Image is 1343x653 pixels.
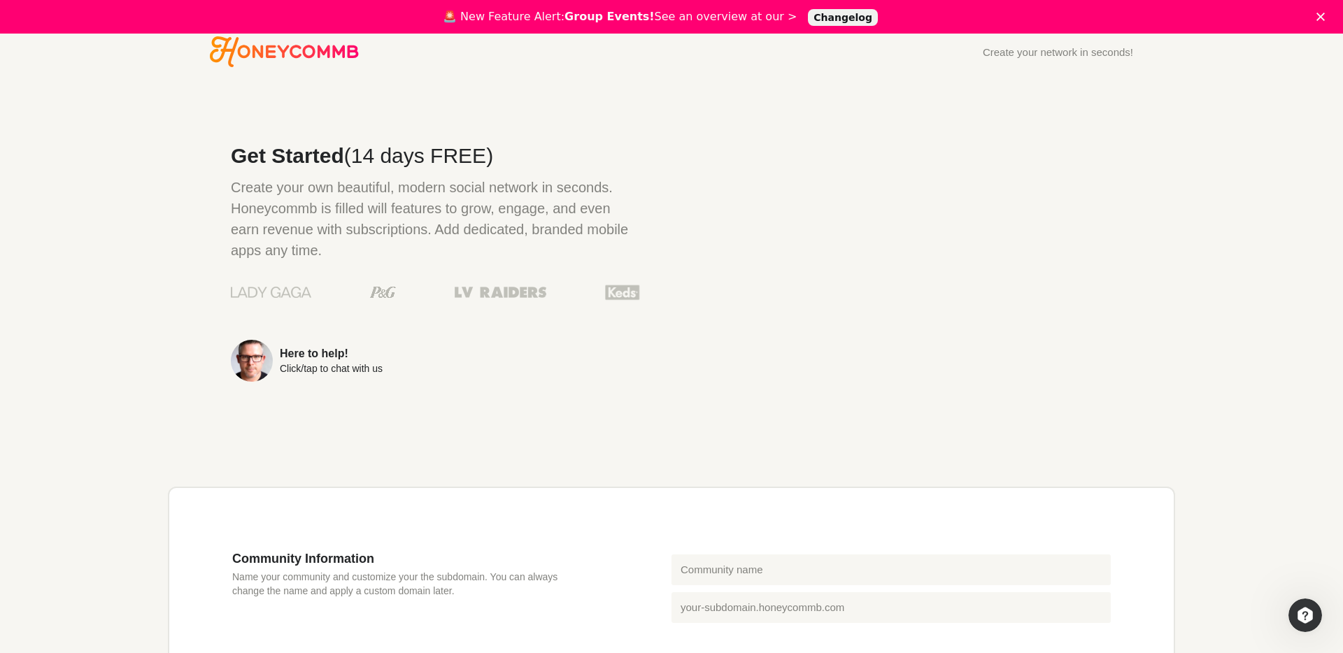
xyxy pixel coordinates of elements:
[983,47,1133,57] div: Create your network in seconds!
[370,287,396,298] img: Procter & Gamble
[210,36,359,67] svg: Honeycommb
[232,551,588,566] h3: Community Information
[280,348,383,359] div: Here to help!
[231,282,311,303] img: Lady Gaga
[455,287,546,298] img: Las Vegas Raiders
[280,364,383,373] div: Click/tap to chat with us
[231,340,273,382] img: Sean
[671,554,1111,585] input: Community name
[1316,13,1330,21] div: Close
[344,144,493,167] span: (14 days FREE)
[564,10,655,23] b: Group Events!
[671,592,1111,623] input: your-subdomain.honeycommb.com
[232,570,588,598] p: Name your community and customize your the subdomain. You can always change the name and apply a ...
[231,177,640,261] p: Create your own beautiful, modern social network in seconds. Honeycommb is filled will features t...
[605,283,640,301] img: Keds
[231,340,640,382] a: Here to help!Click/tap to chat with us
[808,9,878,26] a: Changelog
[1288,598,1322,632] iframe: Intercom live chat
[443,10,797,24] div: 🚨 New Feature Alert: See an overview at our >
[210,36,359,67] a: Go to Honeycommb homepage
[231,145,640,166] h2: Get Started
